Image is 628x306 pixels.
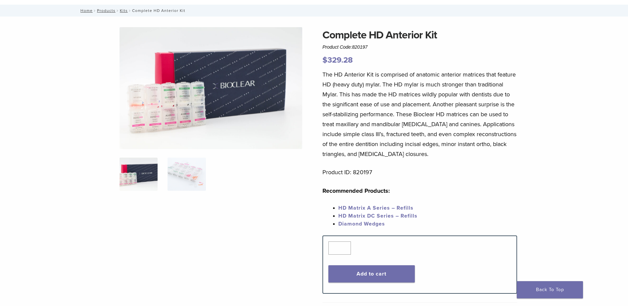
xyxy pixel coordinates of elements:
[352,44,368,50] span: 820197
[322,70,517,159] p: The HD Anterior Kit is comprised of anatomic anterior matrices that feature HD (heavy duty) mylar...
[76,5,553,17] nav: Complete HD Anterior Kit
[120,8,128,13] a: Kits
[322,167,517,177] p: Product ID: 820197
[120,27,302,149] img: IMG_8088 (1)
[338,221,385,227] a: Diamond Wedges
[93,9,97,12] span: /
[97,8,116,13] a: Products
[322,55,327,65] span: $
[322,187,390,194] strong: Recommended Products:
[517,281,583,298] a: Back To Top
[338,205,413,211] a: HD Matrix A Series – Refills
[128,9,132,12] span: /
[322,44,367,50] span: Product Code:
[168,158,206,191] img: Complete HD Anterior Kit - Image 2
[78,8,93,13] a: Home
[322,27,517,43] h1: Complete HD Anterior Kit
[116,9,120,12] span: /
[338,213,417,219] a: HD Matrix DC Series – Refills
[120,158,158,191] img: IMG_8088-1-324x324.jpg
[322,55,353,65] bdi: 329.28
[328,265,415,282] button: Add to cart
